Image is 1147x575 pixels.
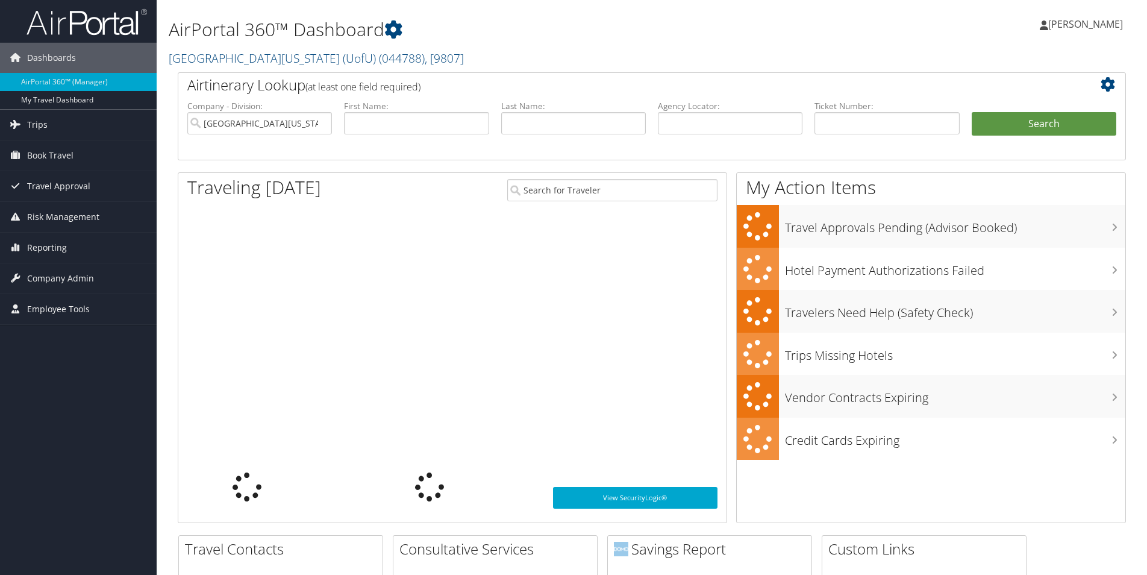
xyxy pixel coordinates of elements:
[27,263,94,294] span: Company Admin
[737,333,1125,375] a: Trips Missing Hotels
[27,8,147,36] img: airportal-logo.png
[169,17,813,42] h1: AirPortal 360™ Dashboard
[27,202,99,232] span: Risk Management
[737,375,1125,418] a: Vendor Contracts Expiring
[785,426,1125,449] h3: Credit Cards Expiring
[501,100,646,112] label: Last Name:
[614,539,811,559] h2: Savings Report
[737,205,1125,248] a: Travel Approvals Pending (Advisor Booked)
[27,294,90,324] span: Employee Tools
[785,383,1125,406] h3: Vendor Contracts Expiring
[399,539,597,559] h2: Consultative Services
[507,179,717,201] input: Search for Traveler
[553,487,717,509] a: View SecurityLogic®
[1040,6,1135,42] a: [PERSON_NAME]
[344,100,489,112] label: First Name:
[187,75,1037,95] h2: Airtinerary Lookup
[972,112,1116,136] button: Search
[1048,17,1123,31] span: [PERSON_NAME]
[169,50,464,66] a: [GEOGRAPHIC_DATA][US_STATE] (UofU)
[814,100,959,112] label: Ticket Number:
[305,80,420,93] span: (at least one field required)
[27,43,76,73] span: Dashboards
[737,418,1125,460] a: Credit Cards Expiring
[614,542,628,556] img: domo-logo.png
[187,175,321,200] h1: Traveling [DATE]
[27,171,90,201] span: Travel Approval
[27,233,67,263] span: Reporting
[785,341,1125,364] h3: Trips Missing Hotels
[425,50,464,66] span: , [ 9807 ]
[187,100,332,112] label: Company - Division:
[379,50,425,66] span: ( 044788 )
[737,175,1125,200] h1: My Action Items
[27,110,48,140] span: Trips
[785,298,1125,321] h3: Travelers Need Help (Safety Check)
[785,213,1125,236] h3: Travel Approvals Pending (Advisor Booked)
[737,248,1125,291] a: Hotel Payment Authorizations Failed
[737,290,1125,333] a: Travelers Need Help (Safety Check)
[658,100,802,112] label: Agency Locator:
[27,140,73,171] span: Book Travel
[185,539,383,559] h2: Travel Contacts
[785,256,1125,279] h3: Hotel Payment Authorizations Failed
[828,539,1026,559] h2: Custom Links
